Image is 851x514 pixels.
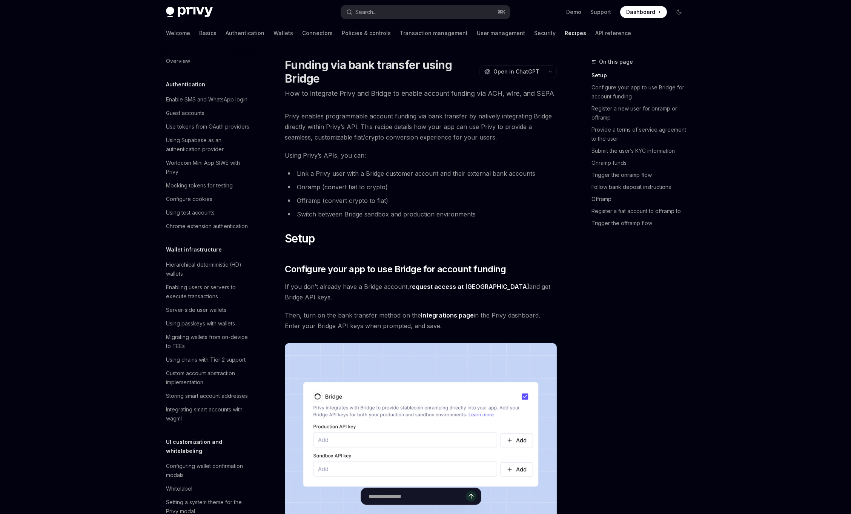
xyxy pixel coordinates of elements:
span: On this page [599,57,633,66]
span: Privy enables programmable account funding via bank transfer by natively integrating Bridge direc... [285,111,557,143]
a: Connectors [302,24,333,42]
a: Overview [160,54,257,68]
div: Mocking tokens for testing [166,181,233,190]
div: Worldcoin Mini App SIWE with Privy [166,158,252,176]
div: Chrome extension authentication [166,222,248,231]
span: Setup [285,232,315,245]
a: Integrating smart accounts with wagmi [160,403,257,425]
li: Switch between Bridge sandbox and production environments [285,209,557,219]
div: Enabling users or servers to execute transactions [166,283,252,301]
div: Using passkeys with wallets [166,319,235,328]
a: Trigger the offramp flow [591,217,691,229]
a: Demo [566,8,581,16]
div: Using chains with Tier 2 support [166,355,246,364]
a: Mocking tokens for testing [160,179,257,192]
span: Dashboard [626,8,655,16]
a: API reference [595,24,631,42]
div: Custom account abstraction implementation [166,369,252,387]
a: Recipes [565,24,586,42]
div: Using Supabase as an authentication provider [166,136,252,154]
span: If you don’t already have a Bridge account, and get Bridge API keys. [285,281,557,302]
a: Chrome extension authentication [160,219,257,233]
a: Custom account abstraction implementation [160,367,257,389]
div: Enable SMS and WhatsApp login [166,95,247,104]
button: Toggle dark mode [673,6,685,18]
h5: UI customization and whitelabeling [166,437,257,456]
a: Enabling users or servers to execute transactions [160,281,257,303]
a: Server-side user wallets [160,303,257,317]
div: Integrating smart accounts with wagmi [166,405,252,423]
button: Open in ChatGPT [479,65,544,78]
a: Onramp funds [591,157,691,169]
a: Storing smart account addresses [160,389,257,403]
li: Offramp (convert crypto to fiat) [285,195,557,206]
img: dark logo [166,7,213,17]
a: Use tokens from OAuth providers [160,120,257,133]
a: User management [477,24,525,42]
a: Worldcoin Mini App SIWE with Privy [160,156,257,179]
a: Whitelabel [160,482,257,496]
span: Open in ChatGPT [493,68,539,75]
li: Onramp (convert fiat to crypto) [285,182,557,192]
a: Configure your app to use Bridge for account funding [591,81,691,103]
h5: Authentication [166,80,205,89]
a: Enable SMS and WhatsApp login [160,93,257,106]
a: Register a fiat account to offramp to [591,205,691,217]
a: Integrations page [421,311,474,319]
a: Trigger the onramp flow [591,169,691,181]
a: Configure cookies [160,192,257,206]
div: Storing smart account addresses [166,391,248,400]
a: Authentication [226,24,264,42]
span: Then, turn on the bank transfer method on the in the Privy dashboard. Enter your Bridge API keys ... [285,310,557,331]
div: Configure cookies [166,195,212,204]
a: Policies & controls [342,24,391,42]
a: Submit the user’s KYC information [591,145,691,157]
div: Overview [166,57,190,66]
div: Whitelabel [166,484,192,493]
div: Hierarchical deterministic (HD) wallets [166,260,252,278]
div: Guest accounts [166,109,204,118]
a: Security [534,24,556,42]
span: Using Privy’s APIs, you can: [285,150,557,161]
a: Guest accounts [160,106,257,120]
a: Setup [591,69,691,81]
a: Using chains with Tier 2 support [160,353,257,367]
a: Welcome [166,24,190,42]
span: Configure your app to use Bridge for account funding [285,263,506,275]
a: Offramp [591,193,691,205]
div: Use tokens from OAuth providers [166,122,249,131]
div: Migrating wallets from on-device to TEEs [166,333,252,351]
div: Configuring wallet confirmation modals [166,462,252,480]
a: Follow bank deposit instructions [591,181,691,193]
a: Support [590,8,611,16]
a: Register a new user for onramp or offramp [591,103,691,124]
a: Using Supabase as an authentication provider [160,133,257,156]
a: Using passkeys with wallets [160,317,257,330]
a: Transaction management [400,24,468,42]
li: Link a Privy user with a Bridge customer account and their external bank accounts [285,168,557,179]
span: ⌘ K [498,9,505,15]
h5: Wallet infrastructure [166,245,222,254]
button: Search...⌘K [341,5,510,19]
p: How to integrate Privy and Bridge to enable account funding via ACH, wire, and SEPA [285,88,557,99]
h1: Funding via bank transfer using Bridge [285,58,476,85]
a: Using test accounts [160,206,257,219]
div: Server-side user wallets [166,305,226,315]
a: Provide a terms of service agreement to the user [591,124,691,145]
a: Wallets [273,24,293,42]
div: Using test accounts [166,208,215,217]
a: request access at [GEOGRAPHIC_DATA] [409,283,529,291]
a: Basics [199,24,217,42]
a: Migrating wallets from on-device to TEEs [160,330,257,353]
div: Search... [355,8,376,17]
button: Send message [466,491,476,502]
a: Hierarchical deterministic (HD) wallets [160,258,257,281]
a: Configuring wallet confirmation modals [160,459,257,482]
a: Dashboard [620,6,667,18]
